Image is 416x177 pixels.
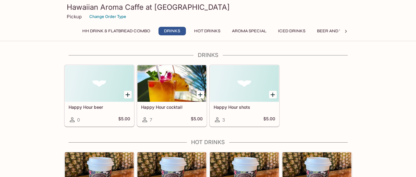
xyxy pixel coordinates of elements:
h5: Happy Hour beer [69,104,130,110]
div: Happy Hour cocktail [137,65,206,102]
span: 7 [150,117,152,123]
h5: $5.00 [118,116,130,123]
button: Beer and Wine [314,27,355,35]
button: HH Drink & Flatbread Combo [79,27,154,35]
a: Happy Hour cocktail7$5.00 [137,65,207,126]
h5: $5.00 [263,116,275,123]
p: Pickup [67,14,82,19]
h5: $5.00 [191,116,203,123]
button: Drinks [158,27,186,35]
button: Iced Drinks [275,27,309,35]
a: Happy Hour shots3$5.00 [210,65,279,126]
button: Hot Drinks [191,27,224,35]
div: Happy Hour shots [210,65,279,102]
span: 3 [222,117,225,123]
button: Aroma Special [229,27,270,35]
h4: Drinks [64,52,352,58]
a: Happy Hour beer0$5.00 [65,65,134,126]
button: Change Order Type [87,12,129,21]
h5: Happy Hour cocktail [141,104,203,110]
button: Add Happy Hour shots [269,91,277,98]
button: Add Happy Hour cocktail [197,91,204,98]
h3: Hawaiian Aroma Caffe at [GEOGRAPHIC_DATA] [67,2,350,12]
button: Add Happy Hour beer [124,91,132,98]
h5: Happy Hour shots [214,104,275,110]
div: Happy Hour beer [65,65,134,102]
h4: Hot Drinks [64,139,352,146]
span: 0 [77,117,80,123]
